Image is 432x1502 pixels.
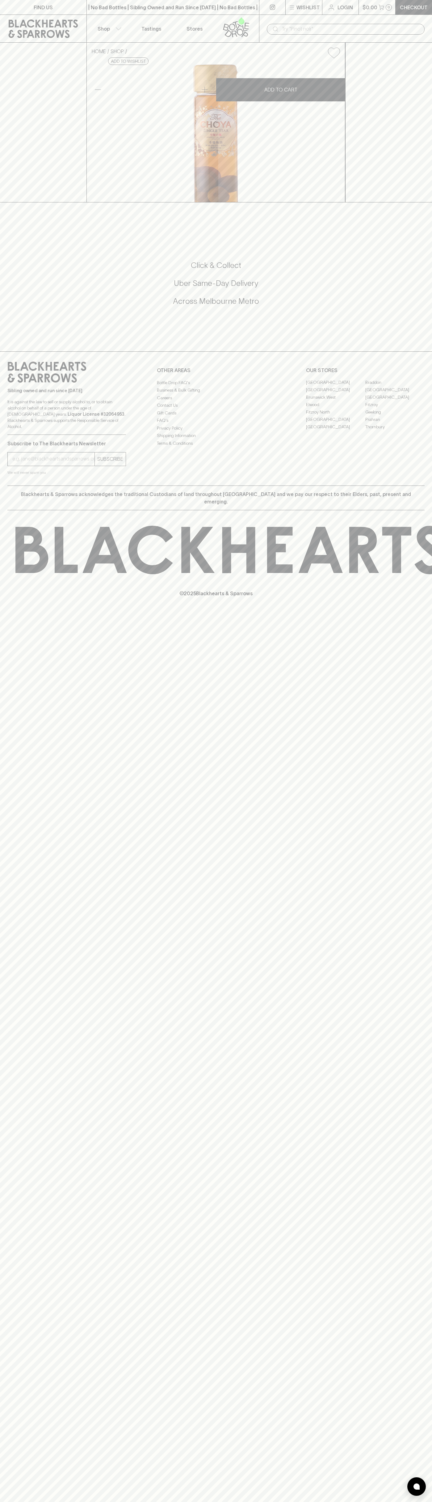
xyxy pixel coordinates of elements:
a: [GEOGRAPHIC_DATA] [306,386,365,394]
h5: Click & Collect [7,260,425,270]
img: 19794.png [87,63,345,202]
a: Elwood [306,401,365,409]
strong: Liquor License #32064953 [68,412,124,417]
a: Tastings [130,15,173,42]
button: ADD TO CART [216,78,345,101]
p: It is against the law to sell or supply alcohol to, or to obtain alcohol on behalf of a person un... [7,399,126,430]
a: Prahran [365,416,425,423]
p: OUR STORES [306,367,425,374]
p: Stores [187,25,203,32]
p: Subscribe to The Blackhearts Newsletter [7,440,126,447]
a: Bottle Drop FAQ's [157,379,275,386]
p: $0.00 [363,4,377,11]
p: SUBSCRIBE [97,455,123,463]
a: Fitzroy [365,401,425,409]
p: 0 [388,6,390,9]
img: bubble-icon [413,1483,420,1490]
a: SHOP [111,49,124,54]
input: Try "Pinot noir" [282,24,420,34]
a: FAQ's [157,417,275,424]
button: Shop [87,15,130,42]
p: We will never spam you [7,469,126,476]
button: Add to wishlist [325,45,342,61]
a: Shipping Information [157,432,275,439]
a: Stores [173,15,216,42]
a: Gift Cards [157,409,275,417]
a: [GEOGRAPHIC_DATA] [306,423,365,431]
a: Privacy Policy [157,424,275,432]
p: FIND US [34,4,53,11]
p: Wishlist [296,4,320,11]
input: e.g. jane@blackheartsandsparrows.com.au [12,454,94,464]
p: Tastings [141,25,161,32]
a: Business & Bulk Gifting [157,387,275,394]
a: Brunswick West [306,394,365,401]
p: Sibling owned and run since [DATE] [7,388,126,394]
p: Checkout [400,4,428,11]
a: [GEOGRAPHIC_DATA] [365,394,425,401]
button: SUBSCRIBE [95,452,126,466]
h5: Across Melbourne Metro [7,296,425,306]
p: Shop [98,25,110,32]
a: Braddon [365,379,425,386]
div: Call to action block [7,235,425,339]
a: [GEOGRAPHIC_DATA] [306,416,365,423]
h5: Uber Same-Day Delivery [7,278,425,288]
a: Thornbury [365,423,425,431]
a: Careers [157,394,275,401]
p: OTHER AREAS [157,367,275,374]
a: [GEOGRAPHIC_DATA] [306,379,365,386]
button: Add to wishlist [108,57,149,65]
p: ADD TO CART [264,86,297,93]
p: Login [338,4,353,11]
a: Terms & Conditions [157,439,275,447]
a: Geelong [365,409,425,416]
a: [GEOGRAPHIC_DATA] [365,386,425,394]
p: Blackhearts & Sparrows acknowledges the traditional Custodians of land throughout [GEOGRAPHIC_DAT... [12,490,420,505]
a: Fitzroy North [306,409,365,416]
a: Contact Us [157,402,275,409]
a: HOME [92,49,106,54]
